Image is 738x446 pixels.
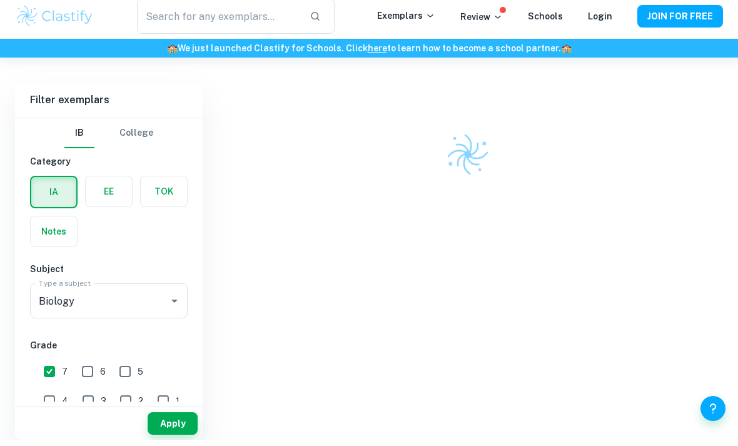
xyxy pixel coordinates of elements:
[3,48,735,61] h6: We just launched Clastify for Schools. Click to learn how to become a school partner.
[62,371,68,385] span: 7
[30,161,188,175] h6: Category
[138,371,143,385] span: 5
[377,15,435,29] p: Exemplars
[39,284,91,295] label: Type a subject
[528,18,563,28] a: Schools
[101,400,106,414] span: 3
[700,402,725,427] button: Help and Feedback
[138,400,143,414] span: 2
[148,418,198,441] button: Apply
[62,400,68,414] span: 4
[31,223,77,253] button: Notes
[588,18,612,28] a: Login
[31,183,76,213] button: IA
[637,11,723,34] button: JOIN FOR FREE
[561,49,572,59] span: 🏫
[30,268,188,282] h6: Subject
[15,89,203,124] h6: Filter exemplars
[137,5,300,40] input: Search for any exemplars...
[64,124,94,155] button: IB
[30,345,188,358] h6: Grade
[15,10,94,35] img: Clastify logo
[460,16,503,30] p: Review
[368,49,387,59] a: here
[167,49,178,59] span: 🏫
[166,298,183,316] button: Open
[86,183,132,213] button: EE
[141,183,187,213] button: TOK
[100,371,106,385] span: 6
[176,400,179,414] span: 1
[443,136,493,186] img: Clastify logo
[119,124,153,155] button: College
[64,124,153,155] div: Filter type choice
